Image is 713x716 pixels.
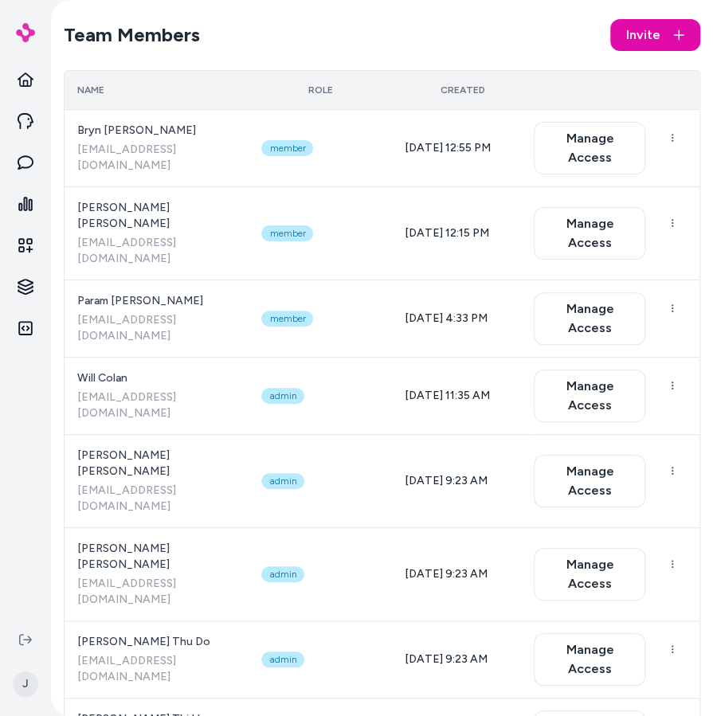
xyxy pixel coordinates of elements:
[261,566,304,582] div: admin
[77,200,236,232] span: [PERSON_NAME] [PERSON_NAME]
[77,84,236,96] div: Name
[261,140,313,156] div: member
[404,226,488,240] span: [DATE] 12:15 PM
[77,370,236,386] span: Will Colan
[261,84,378,96] div: Role
[77,312,236,344] span: [EMAIL_ADDRESS][DOMAIN_NAME]
[77,483,236,515] span: [EMAIL_ADDRESS][DOMAIN_NAME]
[261,651,304,667] div: admin
[77,541,236,573] span: [PERSON_NAME] [PERSON_NAME]
[261,225,313,241] div: member
[13,671,38,697] span: J
[16,23,35,42] img: alby Logo
[404,567,487,581] span: [DATE] 9:23 AM
[77,653,236,685] span: [EMAIL_ADDRESS][DOMAIN_NAME]
[261,473,304,489] div: admin
[77,389,236,421] span: [EMAIL_ADDRESS][DOMAIN_NAME]
[534,207,645,260] button: Manage Access
[610,19,700,51] button: Invite
[534,633,645,686] button: Manage Access
[534,548,645,601] button: Manage Access
[77,123,236,139] span: Bryn [PERSON_NAME]
[534,370,645,422] button: Manage Access
[404,389,489,402] span: [DATE] 11:35 AM
[534,292,645,345] button: Manage Access
[64,22,200,48] h2: Team Members
[404,652,487,666] span: [DATE] 9:23 AM
[404,141,490,155] span: [DATE] 12:55 PM
[77,634,236,650] span: [PERSON_NAME] Thu Do
[77,448,236,479] span: [PERSON_NAME] [PERSON_NAME]
[534,122,645,174] button: Manage Access
[261,311,313,327] div: member
[534,455,645,507] button: Manage Access
[404,474,487,487] span: [DATE] 9:23 AM
[404,311,487,325] span: [DATE] 4:33 PM
[77,293,236,309] span: Param [PERSON_NAME]
[626,25,660,45] span: Invite
[10,659,41,710] button: J
[77,576,236,608] span: [EMAIL_ADDRESS][DOMAIN_NAME]
[77,142,236,174] span: [EMAIL_ADDRESS][DOMAIN_NAME]
[404,84,521,96] div: Created
[77,235,236,267] span: [EMAIL_ADDRESS][DOMAIN_NAME]
[261,388,304,404] div: admin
